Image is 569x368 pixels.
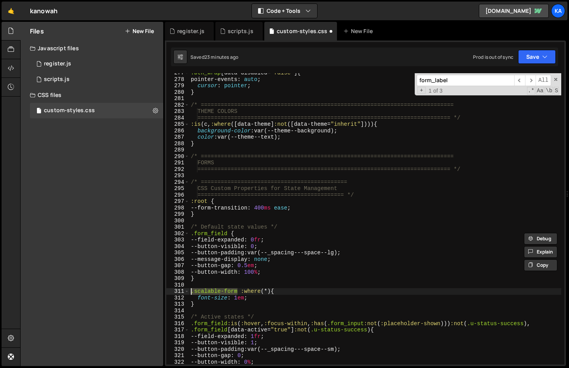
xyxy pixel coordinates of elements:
[166,333,189,340] div: 318
[166,320,189,327] div: 316
[473,54,513,60] div: Prod is out of sync
[277,27,328,35] div: custom-styles.css
[166,269,189,276] div: 308
[166,237,189,243] div: 303
[166,121,189,128] div: 285
[551,4,565,18] a: Ka
[166,166,189,173] div: 292
[166,102,189,109] div: 282
[479,4,549,18] a: [DOMAIN_NAME]
[166,262,189,269] div: 307
[30,27,44,35] h2: Files
[166,301,189,308] div: 313
[166,198,189,205] div: 297
[177,27,204,35] div: register.js
[21,87,163,103] div: CSS files
[166,205,189,211] div: 298
[166,218,189,224] div: 300
[30,72,163,87] div: 9382/24789.js
[536,75,551,86] span: Alt-Enter
[44,60,71,67] div: register.js
[166,185,189,192] div: 295
[44,76,70,83] div: scripts.js
[166,108,189,115] div: 283
[166,173,189,179] div: 293
[166,288,189,295] div: 311
[166,134,189,141] div: 287
[514,75,525,86] span: ​
[166,314,189,320] div: 315
[166,275,189,282] div: 309
[166,231,189,237] div: 302
[525,75,536,86] span: ​
[166,76,189,83] div: 278
[166,115,189,121] div: 284
[190,54,238,60] div: Saved
[30,103,163,118] div: 9382/20450.css
[166,346,189,353] div: 320
[536,87,544,95] span: CaseSensitive Search
[166,153,189,160] div: 290
[166,282,189,289] div: 310
[166,160,189,166] div: 291
[2,2,21,20] a: 🤙
[30,56,163,72] div: 9382/20687.js
[166,179,189,186] div: 294
[166,256,189,263] div: 306
[417,87,426,94] span: Toggle Replace mode
[166,243,189,250] div: 304
[166,340,189,346] div: 319
[166,89,189,96] div: 280
[30,6,58,16] div: kanowah
[343,27,376,35] div: New File
[166,308,189,314] div: 314
[166,359,189,366] div: 322
[204,54,238,60] div: 23 minutes ago
[166,141,189,147] div: 288
[44,107,95,114] div: custom-styles.css
[166,211,189,218] div: 299
[417,75,514,86] input: Search for
[166,128,189,134] div: 286
[524,246,557,258] button: Explain
[554,87,559,95] span: Search In Selection
[166,95,189,102] div: 281
[125,28,154,34] button: New File
[166,224,189,231] div: 301
[166,295,189,301] div: 312
[166,147,189,153] div: 289
[252,4,317,18] button: Code + Tools
[166,70,189,76] div: 277
[527,87,535,95] span: RegExp Search
[228,27,253,35] div: scripts.js
[545,87,553,95] span: Whole Word Search
[166,192,189,199] div: 296
[518,50,556,64] button: Save
[166,352,189,359] div: 321
[426,88,446,94] span: 1 of 3
[524,233,557,245] button: Debug
[166,327,189,333] div: 317
[166,83,189,89] div: 279
[21,40,163,56] div: Javascript files
[524,259,557,271] button: Copy
[166,250,189,256] div: 305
